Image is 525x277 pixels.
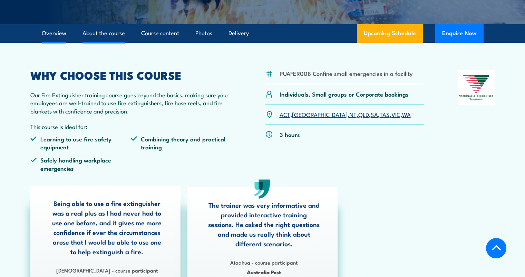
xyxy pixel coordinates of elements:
a: Upcoming Schedule [357,24,423,43]
a: About the course [82,24,125,42]
strong: Ataahua - course participant [230,258,298,266]
h2: WHY CHOOSE THIS COURSE [30,70,232,80]
p: The trainer was very informative and provided interactive training sessions. He asked the right q... [208,200,320,248]
p: Our Fire Extinguisher training course goes beyond the basics, making sure your employees are well... [30,91,232,115]
p: 3 hours [280,130,300,138]
a: TAS [380,110,390,118]
a: QLD [358,110,369,118]
a: SA [371,110,378,118]
a: WA [402,110,411,118]
strong: [DEMOGRAPHIC_DATA] - course participant [56,266,158,274]
a: [GEOGRAPHIC_DATA] [292,110,348,118]
li: Learning to use fire safety equipment [30,135,131,151]
a: VIC [391,110,400,118]
button: Enquire Now [435,24,484,43]
li: PUAFER008 Confine small emergencies in a facility [280,69,413,77]
a: Overview [42,24,66,42]
a: ACT [280,110,290,118]
a: Delivery [229,24,249,42]
a: NT [349,110,357,118]
img: Nationally Recognised Training logo. [458,70,495,105]
p: This course is ideal for: [30,122,232,130]
p: Being able to use a fire extinguisher was a real plus as I had never had to use one before, and i... [51,198,163,256]
p: Individuals, Small groups or Corporate bookings [280,90,409,98]
li: Safely handling workplace emergencies [30,156,131,172]
a: Course content [141,24,179,42]
a: Photos [195,24,212,42]
span: Australia Post [208,268,320,276]
li: Combining theory and practical training [131,135,232,151]
p: , , , , , , , [280,110,411,118]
